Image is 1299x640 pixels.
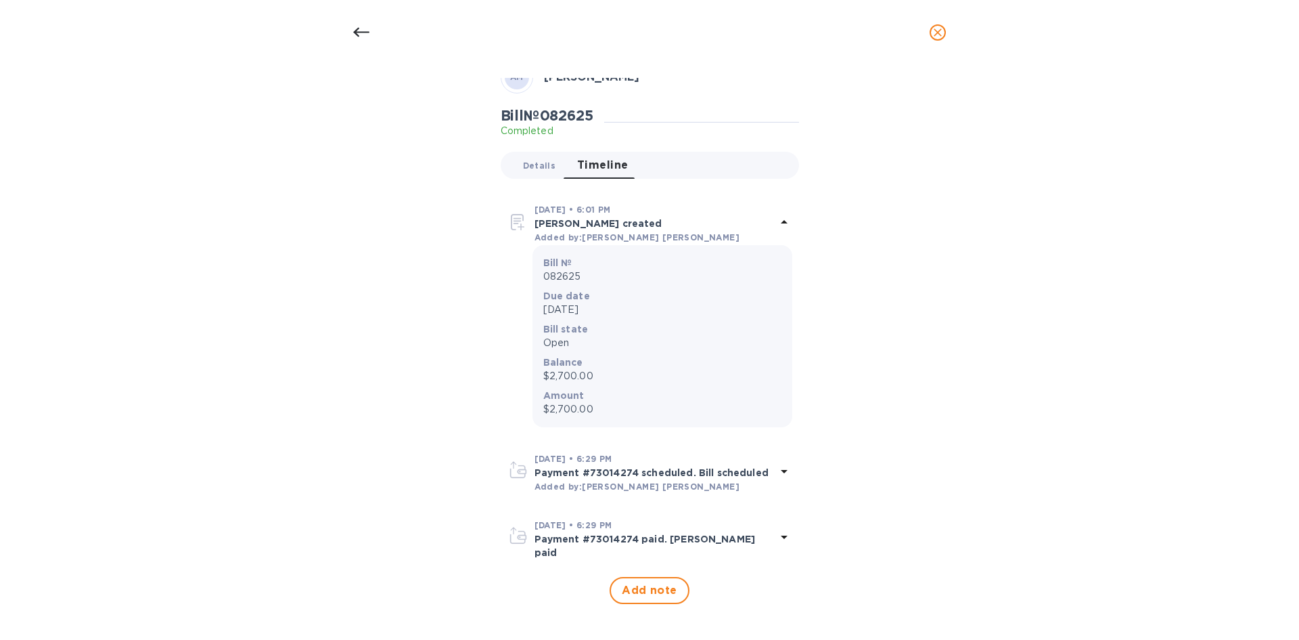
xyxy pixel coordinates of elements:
[543,336,781,350] p: Open
[543,402,781,417] p: $2,700.00
[501,107,593,124] h2: Bill № 082625
[543,303,781,317] p: [DATE]
[577,156,629,175] span: Timeline
[534,520,612,530] b: [DATE] • 6:29 PM
[544,70,639,83] b: [PERSON_NAME]
[501,124,593,138] p: Completed
[534,482,739,492] b: Added by: [PERSON_NAME] [PERSON_NAME]
[507,202,792,245] div: [DATE] • 6:01 PM[PERSON_NAME] createdAdded by:[PERSON_NAME] [PERSON_NAME]
[510,72,524,82] b: AM
[543,390,585,401] b: Amount
[543,291,590,301] b: Due date
[543,369,781,383] p: $2,700.00
[543,324,589,335] b: Bill state
[543,257,572,268] b: Bill №
[507,518,792,559] div: [DATE] • 6:29 PMPayment #73014274 paid. [PERSON_NAME] paid
[534,217,776,230] p: [PERSON_NAME] created
[534,205,611,215] b: [DATE] • 6:01 PM
[534,466,776,479] p: Payment #73014274 scheduled. Bill scheduled
[534,532,776,559] p: Payment #73014274 paid. [PERSON_NAME] paid
[610,577,689,604] button: Add note
[921,16,954,49] button: close
[534,454,612,464] b: [DATE] • 6:29 PM
[543,270,781,284] p: 082625
[622,582,677,599] span: Add note
[534,232,739,242] b: Added by: [PERSON_NAME] [PERSON_NAME]
[523,158,555,173] span: Details
[507,452,792,494] div: [DATE] • 6:29 PMPayment #73014274 scheduled. Bill scheduledAdded by:[PERSON_NAME] [PERSON_NAME]
[543,357,583,368] b: Balance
